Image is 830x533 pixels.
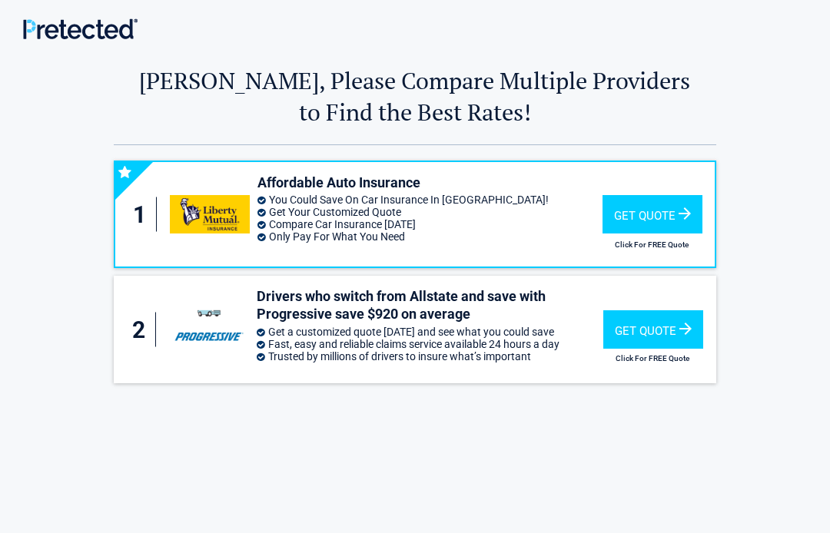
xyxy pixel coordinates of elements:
[603,240,701,249] h2: Click For FREE Quote
[129,313,155,347] div: 2
[257,218,603,230] li: Compare Car Insurance [DATE]
[131,197,157,232] div: 1
[23,18,138,39] img: Main Logo
[257,338,603,350] li: Fast, easy and reliable claims service available 24 hours a day
[169,310,249,349] img: progressive's logo
[603,310,703,349] div: Get Quote
[603,195,702,233] div: Get Quote
[257,230,603,243] li: Only Pay For What You Need
[170,195,249,233] img: libertymutual's logo
[257,206,603,218] li: Get Your Customized Quote
[114,65,715,127] h2: [PERSON_NAME], Please Compare Multiple Providers to Find the Best Rates!
[257,350,603,363] li: Trusted by millions of drivers to insure what’s important
[257,194,603,206] li: You Could Save On Car Insurance In [GEOGRAPHIC_DATA]!
[257,326,603,338] li: Get a customized quote [DATE] and see what you could save
[603,354,702,363] h2: Click For FREE Quote
[257,287,603,323] h3: Drivers who switch from Allstate and save with Progressive save $920 on average
[257,174,603,191] h3: Affordable Auto Insurance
